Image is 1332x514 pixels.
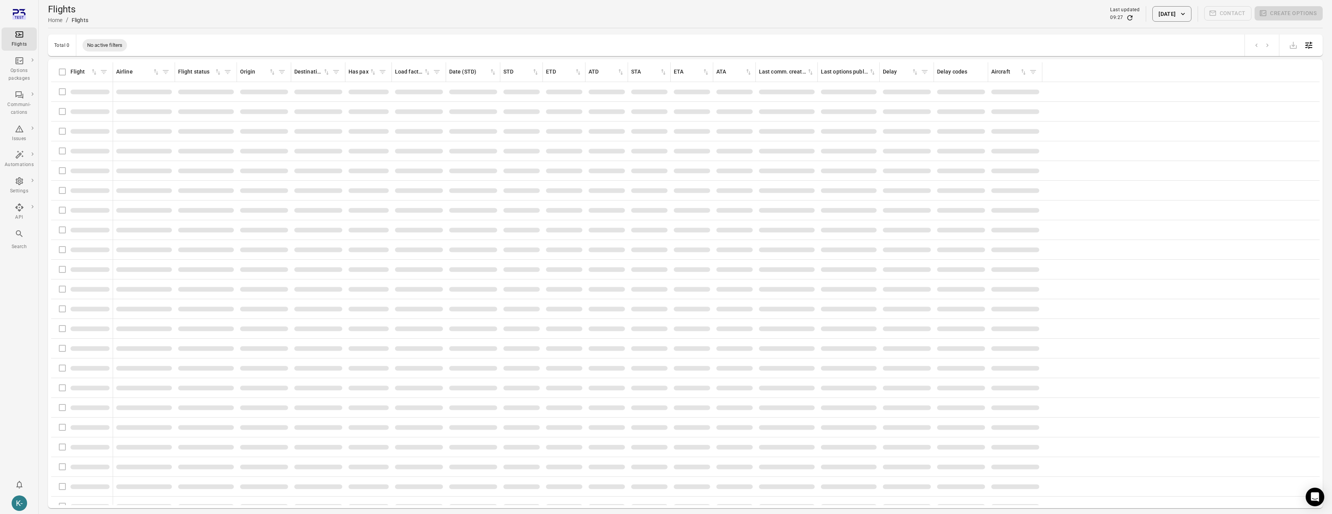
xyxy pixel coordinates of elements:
[222,66,233,78] span: Filter by flight status
[178,68,222,76] div: Sort by flight status in ascending order
[1255,6,1323,22] span: Please make a selection to create an option package
[503,68,539,76] div: Sort by STD in ascending order
[589,68,625,76] div: Sort by ATD in ascending order
[1152,6,1191,22] button: [DATE]
[395,68,431,76] div: Sort by load factor in ascending order
[116,68,160,76] div: Sort by airline in ascending order
[48,17,63,23] a: Home
[5,41,34,48] div: Flights
[160,66,172,78] span: Filter by airline
[883,68,919,76] div: Sort by delay in ascending order
[9,492,30,514] button: Kristinn - avilabs
[72,16,88,24] div: Flights
[12,495,27,511] div: K-
[546,68,582,76] div: Sort by ETD in ascending order
[5,243,34,251] div: Search
[70,68,98,76] div: Sort by flight in ascending order
[5,135,34,143] div: Issues
[5,161,34,169] div: Automations
[1204,6,1252,22] span: Please make a selection to create communications
[5,187,34,195] div: Settings
[12,477,27,492] button: Notifications
[48,3,88,15] h1: Flights
[759,68,814,76] div: Sort by last communication created in ascending order
[2,27,37,51] a: Flights
[98,66,110,78] span: Filter by flight
[330,66,342,78] span: Filter by destination
[2,227,37,253] button: Search
[54,43,70,48] div: Total 0
[2,200,37,224] a: API
[276,66,288,78] span: Filter by origin
[5,101,34,117] div: Communi-cations
[2,54,37,85] a: Options packages
[2,122,37,145] a: Issues
[1110,14,1123,22] div: 09:27
[937,68,985,76] div: Delay codes
[1126,14,1134,22] button: Refresh data
[716,68,752,76] div: Sort by ATA in ascending order
[431,66,443,78] span: Filter by load factor
[674,68,710,76] div: Sort by ETA in ascending order
[919,66,930,78] span: Filter by delay
[377,66,388,78] span: Filter by has pax
[5,214,34,221] div: API
[991,68,1027,76] div: Sort by aircraft in ascending order
[2,148,37,171] a: Automations
[1306,488,1324,506] div: Open Intercom Messenger
[294,68,330,76] div: Sort by destination in ascending order
[1110,6,1140,14] div: Last updated
[240,68,276,76] div: Sort by origin in ascending order
[66,15,69,25] li: /
[348,68,377,76] div: Sort by has pax in ascending order
[1301,38,1317,53] button: Open table configuration
[82,41,127,49] span: No active filters
[2,174,37,197] a: Settings
[2,88,37,119] a: Communi-cations
[5,67,34,82] div: Options packages
[449,68,497,76] div: Sort by date (STD) in ascending order
[631,68,667,76] div: Sort by STA in ascending order
[48,15,88,25] nav: Breadcrumbs
[821,68,876,76] div: Sort by last options package published in ascending order
[1027,66,1039,78] span: Filter by aircraft
[1286,41,1301,48] span: Please make a selection to export
[1251,40,1273,50] nav: pagination navigation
